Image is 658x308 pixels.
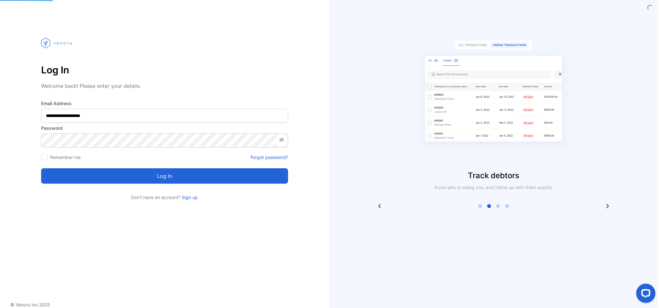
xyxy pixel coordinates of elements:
p: Log In [41,62,288,78]
button: Log in [41,168,288,184]
a: Sign up [180,195,198,200]
img: vencru logo [41,26,73,60]
p: Don't have an account? [41,194,288,201]
label: Remember me [50,154,81,160]
img: slider image [413,26,574,170]
label: Password [41,125,288,131]
p: Know who is owing you, and follow up with them quickly [432,184,555,191]
iframe: LiveChat chat widget [631,281,658,308]
p: Welcome back! Please enter your details. [41,82,288,90]
a: Forgot password? [250,154,288,161]
label: Email Address [41,100,288,107]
